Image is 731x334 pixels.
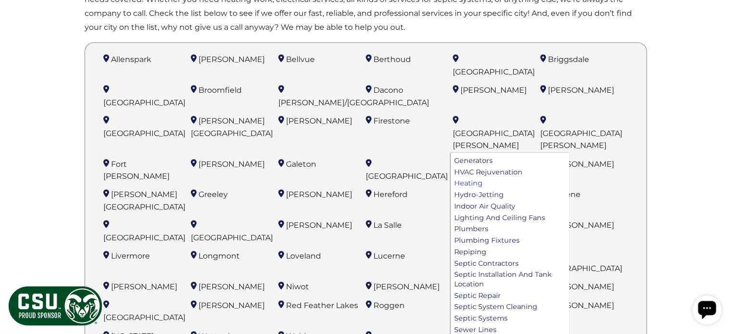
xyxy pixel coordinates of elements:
[278,98,429,107] span: [PERSON_NAME]/[GEOGRAPHIC_DATA]
[103,129,186,138] span: [GEOGRAPHIC_DATA]
[548,160,614,169] span: [PERSON_NAME]
[373,221,402,230] span: La Salle
[451,167,569,178] a: HVAC Rejuvenation
[548,86,614,95] span: [PERSON_NAME]
[7,285,103,327] img: CSU Sponsor Badge
[198,190,228,199] span: Greeley
[373,301,405,310] span: Roggen
[286,282,309,291] span: Niwot
[451,235,569,247] a: Plumbing Fixtures
[373,86,403,95] span: Dacono
[191,233,273,242] span: [GEOGRAPHIC_DATA]
[103,313,186,322] span: [GEOGRAPHIC_DATA]
[4,4,33,33] div: Open chat widget
[286,116,352,125] span: [PERSON_NAME]
[451,201,569,212] a: Indoor Air Quality
[103,98,186,107] span: [GEOGRAPHIC_DATA]
[460,86,527,95] span: [PERSON_NAME]
[111,251,150,260] span: Livermore
[540,129,622,150] span: [GEOGRAPHIC_DATA][PERSON_NAME]
[451,290,569,301] a: Septic Repair
[373,55,411,64] span: Berthoud
[286,160,316,169] span: Galeton
[286,221,352,230] span: [PERSON_NAME]
[198,86,242,95] span: Broomfield
[548,282,614,291] span: [PERSON_NAME]
[451,155,569,167] a: Generators
[451,258,569,270] a: Septic Contractors
[103,190,186,211] span: [PERSON_NAME][GEOGRAPHIC_DATA]
[548,55,589,64] span: Briggsdale
[540,264,622,273] span: [GEOGRAPHIC_DATA]
[286,55,315,64] span: Bellvue
[451,269,569,290] a: Septic Installation And Tank Location
[111,282,177,291] span: [PERSON_NAME]
[373,116,410,125] span: Firestone
[373,282,440,291] span: [PERSON_NAME]
[286,301,358,310] span: Red Feather Lakes
[191,116,273,138] span: [PERSON_NAME][GEOGRAPHIC_DATA]
[366,172,448,181] span: [GEOGRAPHIC_DATA]
[451,178,569,189] a: Heating
[451,313,569,324] a: Septic Systems
[453,67,535,76] span: [GEOGRAPHIC_DATA]
[451,212,569,224] a: Lighting And Ceiling Fans
[103,233,186,242] span: [GEOGRAPHIC_DATA]
[198,282,265,291] span: [PERSON_NAME]
[111,55,151,64] span: Allenspark
[198,55,265,64] span: [PERSON_NAME]
[286,251,321,260] span: Loveland
[286,190,352,199] span: [PERSON_NAME]
[373,251,405,260] span: Lucerne
[198,251,240,260] span: Longmont
[198,301,265,310] span: [PERSON_NAME]
[451,223,569,235] a: Plumbers
[548,221,614,230] span: [PERSON_NAME]
[373,190,408,199] span: Hereford
[198,160,265,169] span: [PERSON_NAME]
[453,129,535,150] span: [GEOGRAPHIC_DATA][PERSON_NAME]
[451,247,569,258] a: Repiping
[451,301,569,313] a: Septic System Cleaning
[548,301,614,310] span: [PERSON_NAME]
[451,189,569,201] a: Hydro-Jetting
